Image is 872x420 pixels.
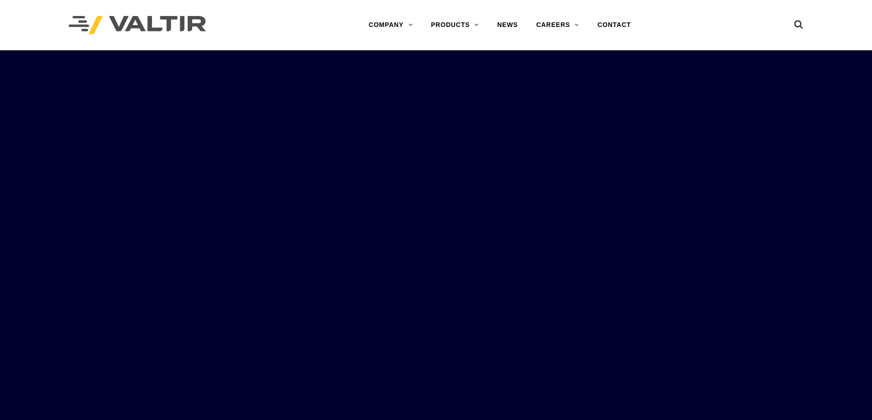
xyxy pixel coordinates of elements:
a: PRODUCTS [422,16,488,34]
a: COMPANY [359,16,422,34]
img: Valtir [69,16,206,35]
a: NEWS [488,16,527,34]
a: CAREERS [527,16,588,34]
a: CONTACT [588,16,640,34]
